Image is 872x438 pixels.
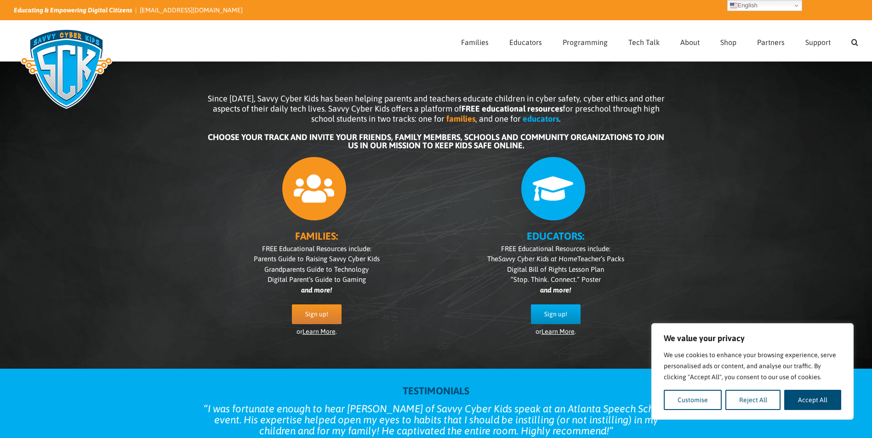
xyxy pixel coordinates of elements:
span: “Stop. Think. Connect.” Poster [511,275,601,283]
a: Learn More [302,328,336,335]
i: and more! [540,286,571,294]
b: families [446,114,475,124]
b: educators [523,114,559,124]
span: Support [805,39,831,46]
span: Grandparents Guide to Technology [264,265,369,273]
span: Digital Parent’s Guide to Gaming [268,275,366,283]
span: Programming [563,39,608,46]
i: and more! [301,286,332,294]
a: Search [851,21,858,61]
nav: Main Menu [461,21,858,61]
span: or . [296,328,337,335]
a: Partners [757,21,785,61]
b: FAMILIES: [295,230,338,242]
a: Sign up! [292,304,342,324]
i: Educating & Empowering Digital Citizens [14,6,132,14]
a: Learn More [541,328,575,335]
p: We value your privacy [664,333,841,344]
a: Educators [509,21,542,61]
span: The Teacher’s Packs [487,255,624,263]
span: Digital Bill of Rights Lesson Plan [507,265,604,273]
a: About [680,21,700,61]
span: Parents Guide to Raising Savvy Cyber Kids [254,255,380,263]
span: Families [461,39,489,46]
span: Since [DATE], Savvy Cyber Kids has been helping parents and teachers educate children in cyber sa... [208,94,665,124]
b: CHOOSE YOUR TRACK AND INVITE YOUR FRIENDS, FAMILY MEMBERS, SCHOOLS AND COMMUNITY ORGANIZATIONS TO... [208,132,664,150]
blockquote: I was fortunate enough to hear [PERSON_NAME] of Savvy Cyber Kids speak at an Atlanta Speech Schoo... [197,403,675,436]
a: Support [805,21,831,61]
i: Savvy Cyber Kids at Home [498,255,577,263]
b: EDUCATORS: [527,230,584,242]
a: Families [461,21,489,61]
span: Sign up! [305,310,328,318]
p: We use cookies to enhance your browsing experience, serve personalised ads or content, and analys... [664,349,841,382]
span: Shop [720,39,736,46]
span: Sign up! [544,310,567,318]
span: or . [536,328,576,335]
b: FREE educational resources [462,104,563,113]
a: Shop [720,21,736,61]
span: About [680,39,700,46]
span: Educators [509,39,542,46]
span: , and one for [475,114,521,124]
span: Tech Talk [628,39,660,46]
img: en [730,2,737,9]
a: [EMAIL_ADDRESS][DOMAIN_NAME] [140,6,243,14]
button: Reject All [725,390,781,410]
strong: TESTIMONIALS [403,385,469,397]
a: Sign up! [531,304,581,324]
span: FREE Educational Resources include: [262,245,371,253]
button: Accept All [784,390,841,410]
img: Savvy Cyber Kids Logo [14,23,119,115]
a: Tech Talk [628,21,660,61]
a: Programming [563,21,608,61]
button: Customise [664,390,722,410]
span: FREE Educational Resources include: [501,245,610,253]
span: Partners [757,39,785,46]
span: . [559,114,561,124]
